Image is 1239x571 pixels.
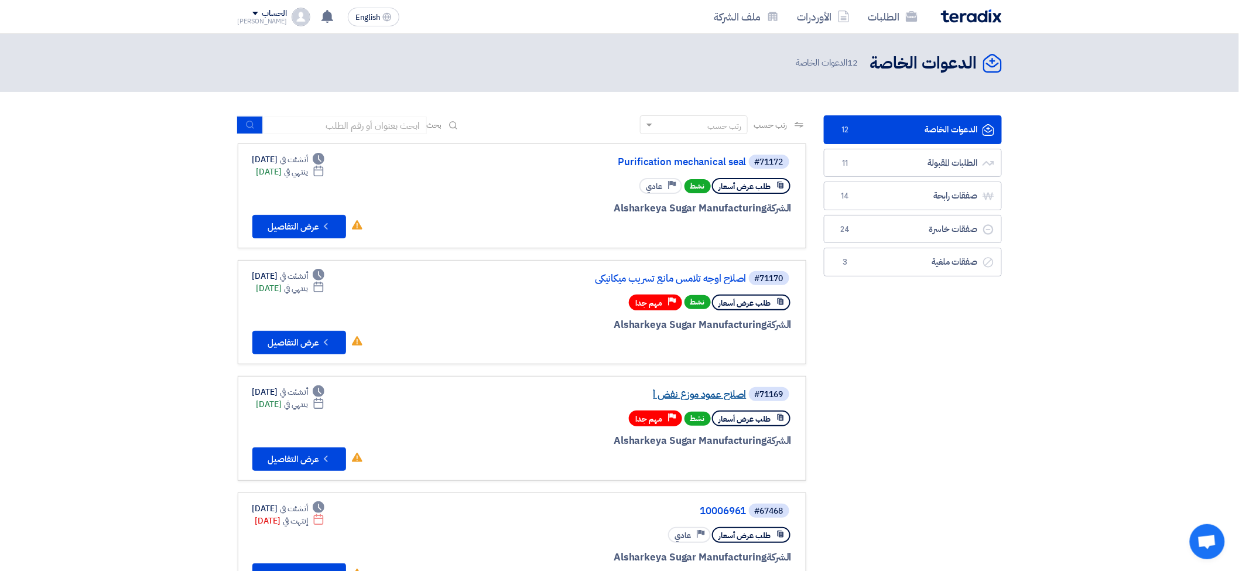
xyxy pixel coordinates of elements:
div: [DATE] [256,398,325,411]
span: إنتهت في [283,515,308,527]
span: طلب عرض أسعار [719,530,771,541]
div: [DATE] [252,386,325,398]
span: ينتهي في [284,282,308,295]
span: الشركة [766,317,792,332]
span: 3 [838,257,853,268]
button: English [348,8,399,26]
div: رتب حسب [707,120,741,132]
img: profile_test.png [292,8,310,26]
div: Alsharkeya Sugar Manufacturing [510,201,792,216]
div: #71169 [755,391,783,399]
span: الشركة [766,433,792,448]
span: أنشئت في [280,153,308,166]
span: ينتهي في [284,398,308,411]
span: نشط [684,179,711,193]
span: الشركة [766,550,792,565]
a: الأوردرات [788,3,859,30]
div: [DATE] [256,282,325,295]
span: 24 [838,224,853,235]
button: عرض التفاصيل [252,331,346,354]
a: Purification mechanical seal [512,157,747,167]
div: [DATE] [255,515,325,527]
span: رتب حسب [754,119,787,131]
span: بحث [427,119,442,131]
span: نشط [684,295,711,309]
span: أنشئت في [280,502,308,515]
span: 12 [848,56,858,69]
a: ملف الشركة [705,3,788,30]
span: عادي [675,530,692,541]
div: Alsharkeya Sugar Manufacturing [510,433,792,449]
span: عادي [646,181,663,192]
a: صفقات رابحة14 [824,182,1002,210]
div: #67468 [755,507,783,515]
span: ينتهي في [284,166,308,178]
span: أنشئت في [280,270,308,282]
span: طلب عرض أسعار [719,413,771,425]
span: أنشئت في [280,386,308,398]
img: Teradix logo [941,9,1002,23]
span: مهم جدا [636,413,663,425]
a: اصلاح عمود موزع نفض أ [512,389,747,400]
a: صفقات ملغية3 [824,248,1002,276]
button: عرض التفاصيل [252,447,346,471]
div: Alsharkeya Sugar Manufacturing [510,550,792,565]
span: طلب عرض أسعار [719,298,771,309]
a: الطلبات [859,3,927,30]
span: 12 [838,124,853,136]
div: [DATE] [256,166,325,178]
span: نشط [684,412,711,426]
a: صفقات خاسرة24 [824,215,1002,244]
input: ابحث بعنوان أو رقم الطلب [263,117,427,134]
div: [DATE] [252,153,325,166]
div: Alsharkeya Sugar Manufacturing [510,317,792,333]
span: الشركة [766,201,792,216]
a: اصلاح اوجه تلامس مانع تسريب ميكانيكي [512,273,747,284]
span: مهم جدا [636,298,663,309]
div: #71170 [755,275,783,283]
span: طلب عرض أسعار [719,181,771,192]
div: [PERSON_NAME] [238,18,287,25]
div: #71172 [755,158,783,166]
a: دردشة مفتوحة [1190,524,1225,559]
button: عرض التفاصيل [252,215,346,238]
span: الدعوات الخاصة [796,56,860,70]
div: الحساب [262,9,287,19]
a: الطلبات المقبولة11 [824,149,1002,177]
div: [DATE] [252,270,325,282]
div: [DATE] [252,502,325,515]
a: 10006961 [512,506,747,517]
a: الدعوات الخاصة12 [824,115,1002,144]
h2: الدعوات الخاصة [870,52,977,75]
span: 14 [838,190,853,202]
span: 11 [838,158,853,169]
span: English [355,13,380,22]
